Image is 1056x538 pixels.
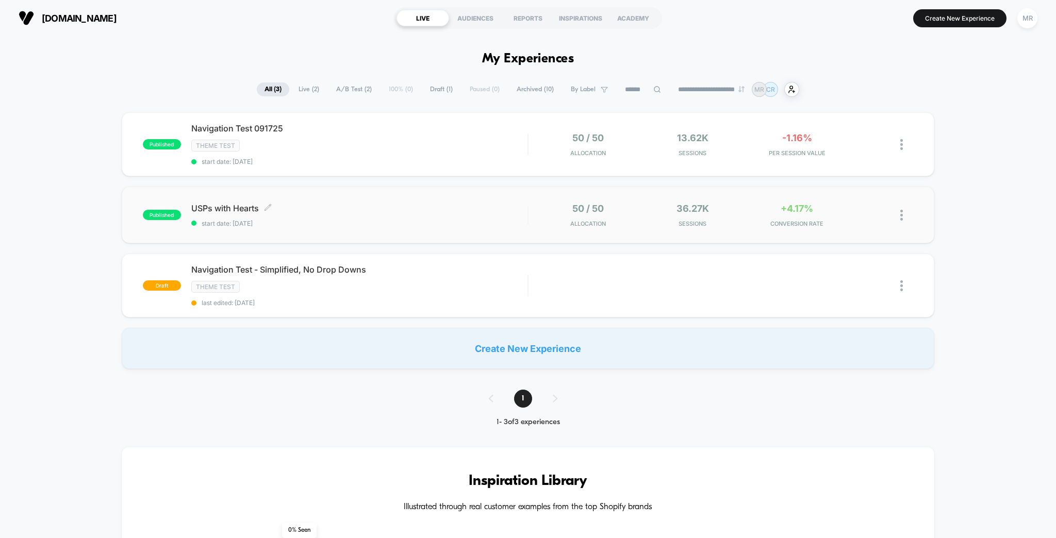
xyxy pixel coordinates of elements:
span: PER SESSION VALUE [748,149,847,157]
div: INSPIRATIONS [554,10,607,26]
span: Navigation Test 091725 [191,123,528,133]
div: REPORTS [502,10,554,26]
span: start date: [DATE] [191,158,528,165]
span: CONVERSION RATE [748,220,847,227]
span: Navigation Test - Simplified, No Drop Downs [191,264,528,275]
img: Visually logo [19,10,34,26]
div: AUDIENCES [449,10,502,26]
div: 1 - 3 of 3 experiences [478,418,578,427]
span: Sessions [643,220,742,227]
span: 36.27k [676,203,709,214]
p: MR [754,86,764,93]
img: end [738,86,745,92]
div: Create New Experience [122,328,935,369]
span: published [143,139,181,149]
span: 50 / 50 [572,203,604,214]
h3: Inspiration Library [153,473,904,490]
span: published [143,210,181,220]
div: MR [1017,8,1037,28]
span: Sessions [643,149,742,157]
span: Allocation [570,220,606,227]
img: close [900,139,903,150]
h4: Illustrated through real customer examples from the top Shopify brands [153,502,904,512]
img: close [900,280,903,291]
span: +4.17% [781,203,813,214]
span: Draft ( 1 ) [422,82,460,96]
span: last edited: [DATE] [191,299,528,307]
span: -1.16% [782,132,812,143]
span: 13.62k [677,132,708,143]
span: Archived ( 10 ) [509,82,562,96]
span: [DOMAIN_NAME] [42,13,117,24]
h1: My Experiences [482,52,574,66]
button: MR [1014,8,1041,29]
span: Allocation [570,149,606,157]
span: start date: [DATE] [191,220,528,227]
span: By Label [571,86,596,93]
span: All ( 3 ) [257,82,289,96]
span: Theme Test [191,140,240,152]
button: [DOMAIN_NAME] [15,10,120,26]
span: draft [143,280,181,291]
div: ACADEMY [607,10,659,26]
span: A/B Test ( 2 ) [328,82,379,96]
div: LIVE [397,10,449,26]
button: Create New Experience [913,9,1006,27]
p: CR [766,86,775,93]
span: USPs with Hearts [191,203,528,213]
span: Live ( 2 ) [291,82,327,96]
span: 0 % Seen [282,523,317,538]
span: 50 / 50 [572,132,604,143]
span: Theme Test [191,281,240,293]
span: 1 [514,390,532,408]
img: close [900,210,903,221]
